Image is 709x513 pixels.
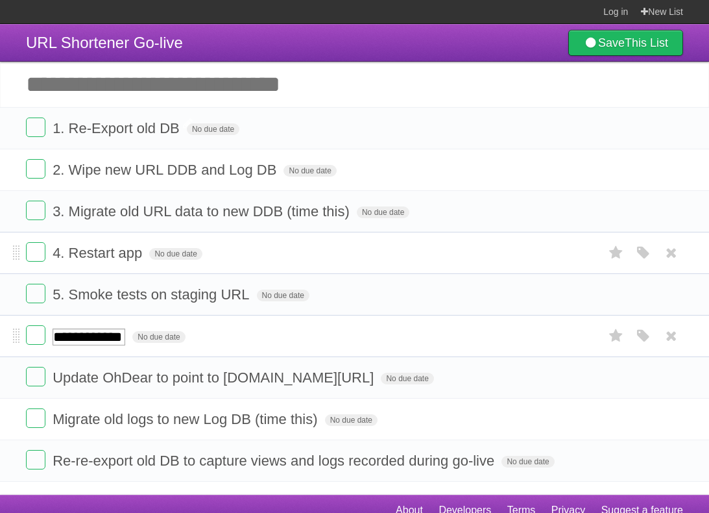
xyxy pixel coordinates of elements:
[53,203,353,219] span: 3. Migrate old URL data to new DDB (time this)
[26,118,45,137] label: Done
[381,373,433,384] span: No due date
[26,159,45,179] label: Done
[26,284,45,303] label: Done
[149,248,202,260] span: No due date
[568,30,683,56] a: SaveThis List
[187,123,239,135] span: No due date
[26,367,45,386] label: Done
[53,453,498,469] span: Re-re-export old DB to capture views and logs recorded during go-live
[53,120,183,136] span: 1. Re-Export old DB
[53,369,377,386] span: Update OhDear to point to [DOMAIN_NAME][URL]
[357,206,409,218] span: No due date
[325,414,378,426] span: No due date
[26,408,45,428] label: Done
[53,286,252,303] span: 5. Smoke tests on staging URL
[53,245,145,261] span: 4. Restart app
[604,242,629,264] label: Star task
[53,411,320,427] span: Migrate old logs to new Log DB (time this)
[26,201,45,220] label: Done
[26,34,183,51] span: URL Shortener Go-live
[501,456,554,468] span: No due date
[257,290,309,301] span: No due date
[26,450,45,469] label: Done
[26,325,45,345] label: Done
[53,162,280,178] span: 2. Wipe new URL DDB and Log DB
[625,36,668,49] b: This List
[604,325,629,347] label: Star task
[132,331,185,343] span: No due date
[26,242,45,262] label: Done
[283,165,336,177] span: No due date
